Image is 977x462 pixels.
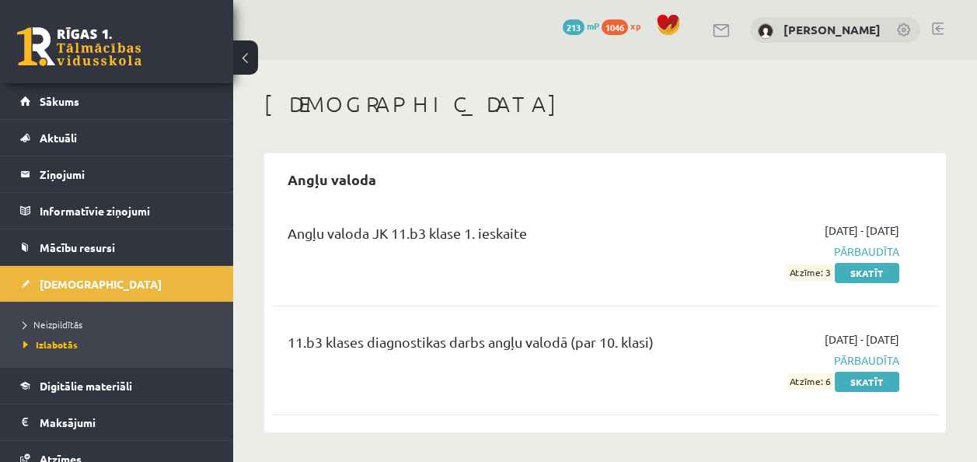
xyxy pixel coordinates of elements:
[20,404,214,440] a: Maksājumi
[20,193,214,229] a: Informatīvie ziņojumi
[602,19,628,35] span: 1046
[825,331,899,348] span: [DATE] - [DATE]
[711,243,899,260] span: Pārbaudīta
[783,22,881,37] a: [PERSON_NAME]
[630,19,640,32] span: xp
[20,229,214,265] a: Mācību resursi
[40,156,214,192] legend: Ziņojumi
[288,222,688,251] div: Angļu valoda JK 11.b3 klase 1. ieskaite
[825,222,899,239] span: [DATE] - [DATE]
[272,161,392,198] h2: Angļu valoda
[40,277,162,291] span: [DEMOGRAPHIC_DATA]
[23,338,218,352] a: Izlabotās
[40,379,132,393] span: Digitālie materiāli
[23,338,78,351] span: Izlabotās
[20,156,214,192] a: Ziņojumi
[288,331,688,360] div: 11.b3 klases diagnostikas darbs angļu valodā (par 10. klasi)
[20,83,214,119] a: Sākums
[40,240,115,254] span: Mācību resursi
[835,372,899,392] a: Skatīt
[40,193,214,229] legend: Informatīvie ziņojumi
[758,23,773,39] img: Irēna Staģe
[787,373,832,390] span: Atzīme: 6
[587,19,599,32] span: mP
[20,120,214,156] a: Aktuāli
[40,404,214,440] legend: Maksājumi
[602,19,648,32] a: 1046 xp
[20,368,214,404] a: Digitālie materiāli
[835,263,899,283] a: Skatīt
[787,264,832,281] span: Atzīme: 3
[17,27,141,66] a: Rīgas 1. Tālmācības vidusskola
[23,317,218,331] a: Neizpildītās
[23,318,82,331] span: Neizpildītās
[20,266,214,302] a: [DEMOGRAPHIC_DATA]
[40,94,79,108] span: Sākums
[264,91,946,117] h1: [DEMOGRAPHIC_DATA]
[563,19,584,35] span: 213
[563,19,599,32] a: 213 mP
[711,352,899,369] span: Pārbaudīta
[40,131,77,145] span: Aktuāli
